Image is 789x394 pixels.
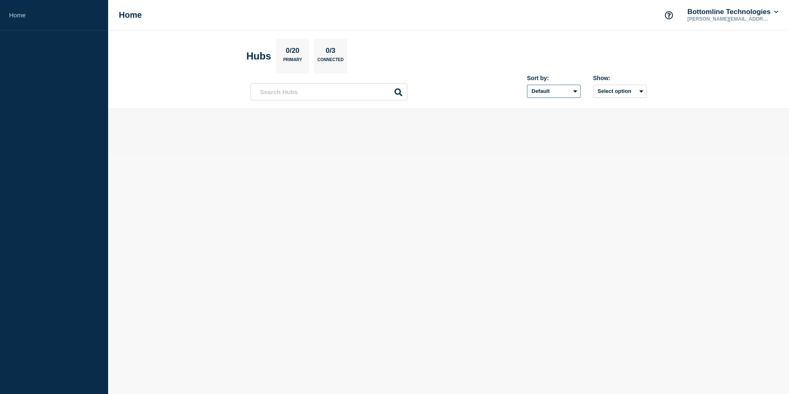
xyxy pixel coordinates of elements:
input: Search Hubs [250,83,407,100]
h2: Hubs [246,50,271,62]
p: 0/3 [323,47,339,57]
select: Sort by [527,85,581,98]
button: Bottomline Technologies [686,8,780,16]
p: 0/20 [283,47,302,57]
div: Sort by: [527,75,581,81]
p: Primary [283,57,302,66]
h1: Home [119,10,142,20]
button: Select option [593,85,647,98]
button: Support [660,7,678,24]
p: [PERSON_NAME][EMAIL_ADDRESS][PERSON_NAME][DOMAIN_NAME] [686,16,772,22]
div: Show: [593,75,647,81]
p: Connected [317,57,343,66]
